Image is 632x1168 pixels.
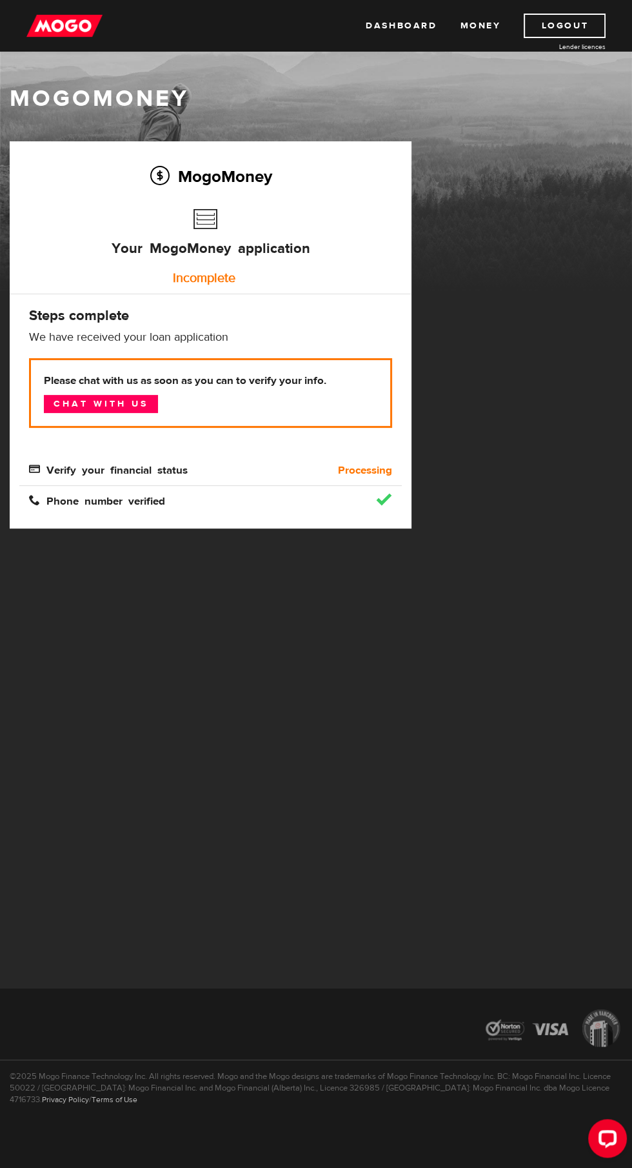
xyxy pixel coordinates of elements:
[29,463,188,474] span: Verify your financial status
[29,307,392,325] h4: Steps complete
[578,1114,632,1168] iframe: LiveChat chat widget
[92,1094,137,1105] a: Terms of Use
[26,14,103,38] img: mogo_logo-11ee424be714fa7cbb0f0f49df9e16ec.png
[509,42,606,52] a: Lender licences
[338,463,392,478] b: Processing
[29,330,392,345] p: We have received your loan application
[524,14,606,38] a: Logout
[29,163,392,190] h2: MogoMoney
[29,494,165,505] span: Phone number verified
[44,395,158,413] a: Chat with us
[42,1094,89,1105] a: Privacy Policy
[366,14,437,38] a: Dashboard
[474,1000,632,1060] img: legal-icons-92a2ffecb4d32d839781d1b4e4802d7b.png
[10,85,622,112] h1: MogoMoney
[112,203,310,276] h3: Your MogoMoney application
[23,265,386,291] div: Incomplete
[460,14,500,38] a: Money
[44,373,377,388] b: Please chat with us as soon as you can to verify your info.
